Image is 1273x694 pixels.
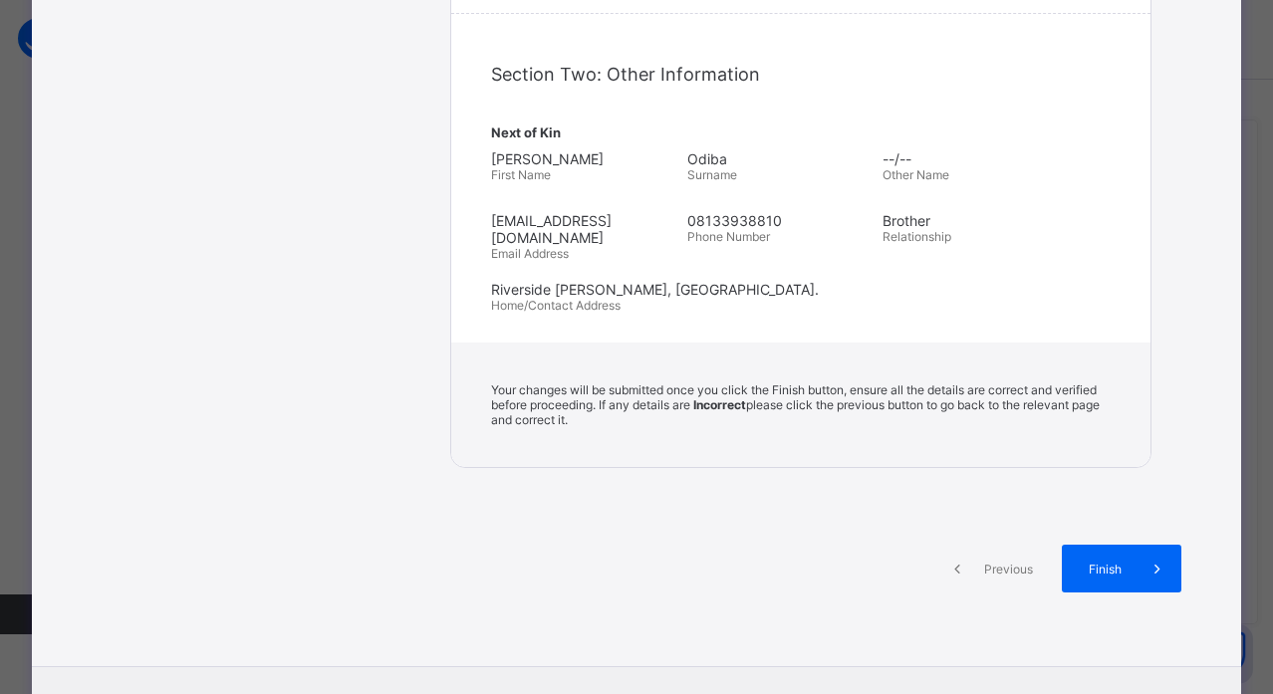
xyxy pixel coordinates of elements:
[491,64,760,85] span: Section Two: Other Information
[491,167,551,182] span: First Name
[687,212,874,229] span: 08133938810
[687,150,874,167] span: Odiba
[883,229,951,244] span: Relationship
[981,562,1036,577] span: Previous
[491,298,621,313] span: Home/Contact Address
[883,150,1069,167] span: --/--
[883,212,1069,229] span: Brother
[491,281,1111,298] span: Riverside [PERSON_NAME], [GEOGRAPHIC_DATA].
[687,229,770,244] span: Phone Number
[1077,562,1134,577] span: Finish
[491,382,1100,427] span: Your changes will be submitted once you click the Finish button, ensure all the details are corre...
[491,212,677,246] span: [EMAIL_ADDRESS][DOMAIN_NAME]
[883,167,949,182] span: Other Name
[491,150,677,167] span: [PERSON_NAME]
[491,124,1111,140] span: Next of Kin
[491,246,569,261] span: Email Address
[687,167,737,182] span: Surname
[693,397,746,412] b: Incorrect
